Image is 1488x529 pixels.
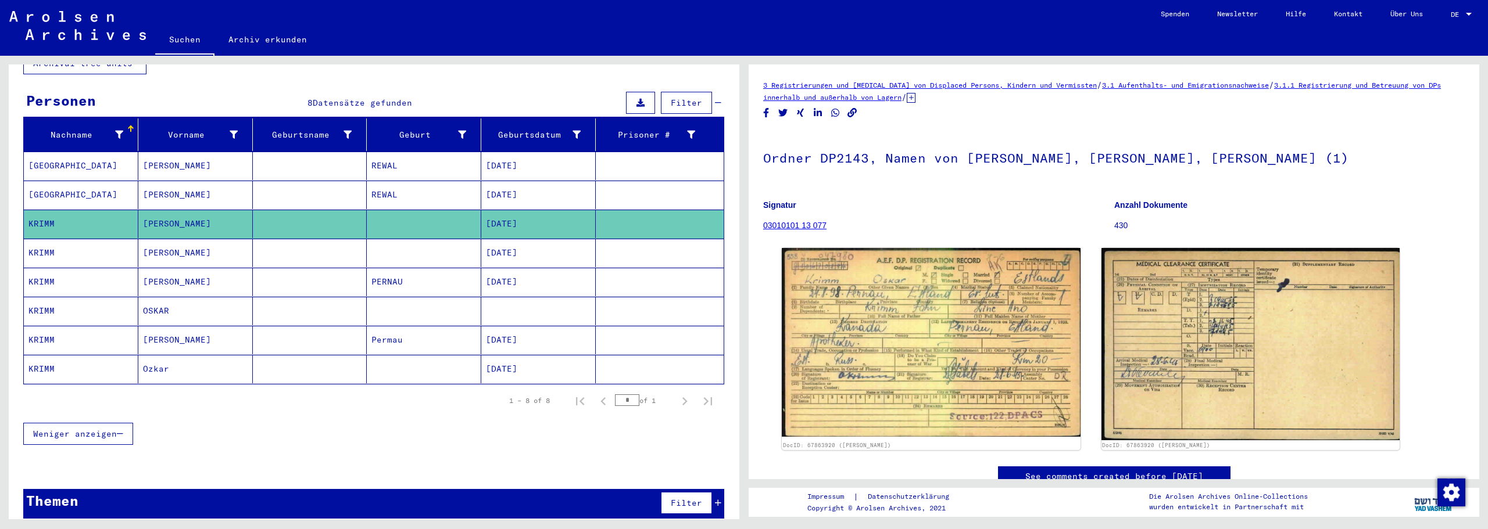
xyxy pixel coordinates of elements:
mat-cell: [DATE] [481,268,596,296]
button: Next page [673,389,696,412]
span: Filter [671,498,702,508]
a: 3 Registrierungen und [MEDICAL_DATA] von Displaced Persons, Kindern und Vermissten [763,81,1097,89]
mat-cell: REWAL [367,152,481,180]
div: Geburtsname [257,129,352,141]
mat-cell: [PERSON_NAME] [138,210,253,238]
mat-cell: [PERSON_NAME] [138,239,253,267]
p: Die Arolsen Archives Online-Collections [1149,491,1308,502]
mat-cell: OSKAR [138,297,253,325]
div: Prisoner # [600,125,710,144]
mat-cell: [PERSON_NAME] [138,152,253,180]
div: Nachname [28,125,138,144]
button: Weniger anzeigen [23,423,133,445]
mat-cell: [DATE] [481,181,596,209]
div: Personen [26,90,96,111]
mat-header-cell: Geburt‏ [367,118,481,151]
mat-cell: [PERSON_NAME] [138,181,253,209]
div: of 1 [615,395,673,406]
a: Datenschutzerklärung [859,491,963,503]
mat-cell: [DATE] [481,326,596,354]
mat-cell: [DATE] [481,152,596,180]
span: Datensätze gefunden [313,98,412,108]
a: Impressum [807,491,853,503]
a: 03010101 13 077 [763,221,827,230]
div: Zustimmung ändern [1437,478,1465,506]
mat-cell: [PERSON_NAME] [138,326,253,354]
mat-header-cell: Prisoner # [596,118,724,151]
a: DocID: 67863920 ([PERSON_NAME]) [783,442,891,448]
button: Share on Twitter [777,106,789,120]
div: Nachname [28,129,123,141]
mat-cell: [GEOGRAPHIC_DATA] [24,181,138,209]
img: Arolsen_neg.svg [9,11,146,40]
mat-cell: [DATE] [481,239,596,267]
span: 8 [307,98,313,108]
img: Zustimmung ändern [1437,478,1465,506]
mat-header-cell: Vorname [138,118,253,151]
mat-cell: PERNAU [367,268,481,296]
mat-cell: KRIMM [24,326,138,354]
mat-cell: Permau [367,326,481,354]
button: First page [568,389,592,412]
button: Filter [661,92,712,114]
mat-header-cell: Nachname [24,118,138,151]
span: / [1269,80,1274,90]
button: Share on Facebook [760,106,772,120]
span: Filter [671,98,702,108]
h1: Ordner DP2143, Namen von [PERSON_NAME], [PERSON_NAME], [PERSON_NAME] (1) [763,131,1465,182]
div: Geburt‏ [371,129,466,141]
button: Share on LinkedIn [812,106,824,120]
button: Share on Xing [795,106,807,120]
a: Archiv erkunden [214,26,321,53]
mat-cell: KRIMM [24,297,138,325]
div: Geburtsname [257,125,367,144]
span: Weniger anzeigen [33,429,117,439]
span: / [1097,80,1102,90]
div: Vorname [143,125,252,144]
span: / [902,92,907,102]
p: 430 [1114,219,1465,232]
div: Geburtsdatum [486,129,581,141]
a: 3.1 Aufenthalts- und Emigrationsnachweise [1102,81,1269,89]
div: Geburtsdatum [486,125,595,144]
p: wurden entwickelt in Partnerschaft mit [1149,502,1308,512]
mat-cell: REWAL [367,181,481,209]
mat-cell: KRIMM [24,210,138,238]
mat-header-cell: Geburtsname [253,118,367,151]
div: 1 – 8 of 8 [509,395,550,406]
div: Vorname [143,129,238,141]
mat-cell: [GEOGRAPHIC_DATA] [24,152,138,180]
mat-cell: [DATE] [481,210,596,238]
a: DocID: 67863920 ([PERSON_NAME]) [1102,442,1210,448]
mat-cell: [PERSON_NAME] [138,268,253,296]
div: Prisoner # [600,129,695,141]
mat-cell: KRIMM [24,268,138,296]
div: Themen [26,490,78,511]
b: Anzahl Dokumente [1114,200,1187,210]
mat-cell: KRIMM [24,355,138,383]
button: Last page [696,389,720,412]
div: Geburt‏ [371,125,481,144]
span: DE [1451,10,1464,19]
p: Copyright © Arolsen Archives, 2021 [807,503,963,513]
button: Share on WhatsApp [829,106,842,120]
mat-header-cell: Geburtsdatum [481,118,596,151]
mat-cell: [DATE] [481,355,596,383]
button: Previous page [592,389,615,412]
mat-cell: Ozkar [138,355,253,383]
img: 001.jpg [782,248,1081,437]
b: Signatur [763,200,796,210]
div: | [807,491,963,503]
mat-cell: KRIMM [24,239,138,267]
img: 002.jpg [1101,248,1400,440]
img: yv_logo.png [1412,487,1455,516]
button: Copy link [846,106,859,120]
button: Filter [661,492,712,514]
a: Suchen [155,26,214,56]
a: See comments created before [DATE] [1025,470,1203,483]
